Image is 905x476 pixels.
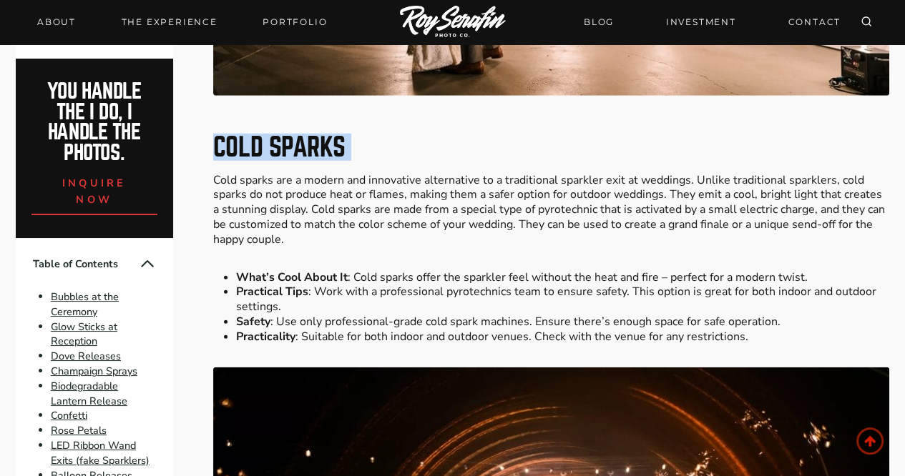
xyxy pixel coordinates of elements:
a: BLOG [575,9,622,34]
nav: Primary Navigation [29,12,336,32]
a: Biodegradable Lantern Release [51,379,127,408]
h2: You handle the i do, I handle the photos. [31,81,157,164]
strong: Safety [236,314,270,329]
a: LED Ribbon Wand Exits (fake Sparklers) [51,438,150,467]
span: inquire now [62,176,127,207]
button: View Search Form [856,12,876,32]
a: THE EXPERIENCE [113,12,226,32]
p: Cold sparks are a modern and innovative alternative to a traditional sparkler exit at weddings. U... [213,173,890,247]
a: Scroll to top [856,427,884,455]
span: Table of Contents [33,257,139,272]
li: : Use only professional-grade cold spark machines. Ensure there’s enough space for safe operation. [236,314,890,329]
a: Rose Petals [51,423,107,437]
a: Confetti [51,409,87,423]
a: Bubbles at the Ceremony [51,289,119,319]
a: inquire now [31,164,157,215]
a: INVESTMENT [657,9,745,34]
a: Portfolio [254,12,336,32]
nav: Secondary Navigation [575,9,849,34]
li: : Suitable for both indoor and outdoor venues. Check with the venue for any restrictions. [236,329,890,344]
strong: Practical Tips [236,284,308,299]
a: About [29,12,84,32]
button: Collapse Table of Contents [139,255,156,272]
a: Glow Sticks at Reception [51,319,117,349]
a: Champaign Sprays [51,364,137,378]
strong: Practicality [236,329,295,344]
a: Dove Releases [51,349,121,363]
h2: Cold Sparks [213,134,890,160]
li: : Cold sparks offer the sparkler feel without the heat and fire – perfect for a modern twist. [236,270,890,285]
img: Logo of Roy Serafin Photo Co., featuring stylized text in white on a light background, representi... [400,6,506,39]
li: : Work with a professional pyrotechnics team to ensure safety. This option is great for both indo... [236,284,890,314]
a: CONTACT [779,9,849,34]
strong: What’s Cool About It [236,269,348,285]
